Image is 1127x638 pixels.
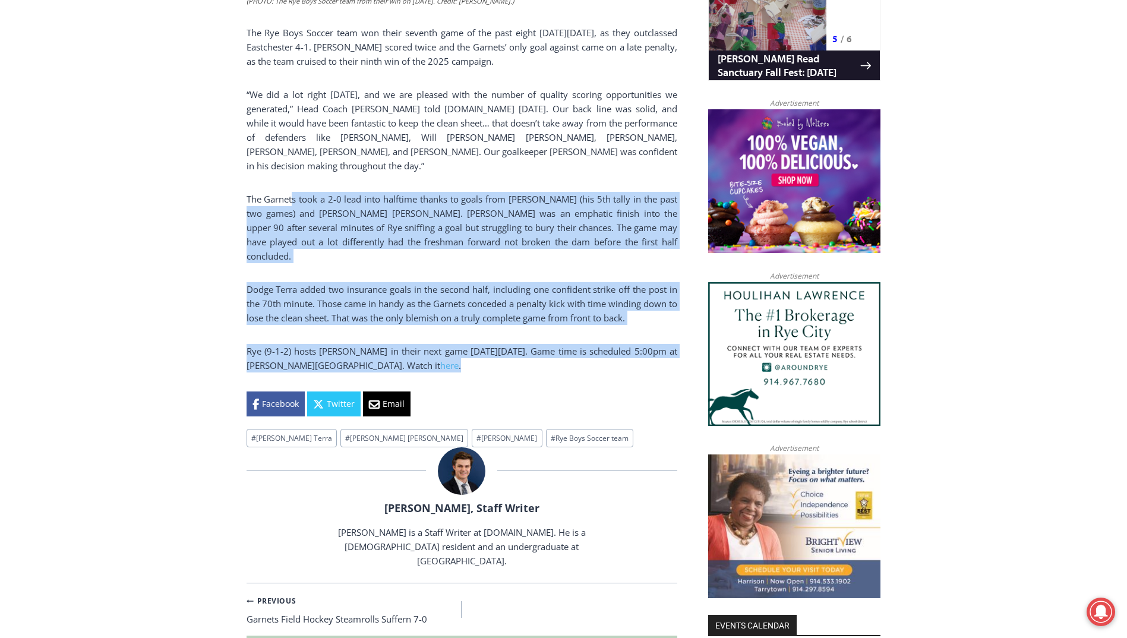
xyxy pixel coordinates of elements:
[247,282,677,325] p: Dodge Terra added two insurance goals in the second half, including one confident strike off the ...
[247,595,296,607] small: Previous
[440,359,459,371] a: here
[124,35,166,97] div: unique DIY crafts
[132,100,135,112] div: /
[247,26,677,68] p: The Rye Boys Soccer team won their seventh game of the past eight [DATE][DATE], as they outclasse...
[758,270,831,282] span: Advertisement
[551,433,555,443] span: #
[708,282,880,426] img: Houlihan Lawrence The #1 Brokerage in Rye City
[340,429,468,447] a: #[PERSON_NAME] [PERSON_NAME]
[384,501,539,515] a: [PERSON_NAME], Staff Writer
[1,118,172,148] a: [PERSON_NAME] Read Sanctuary Fall Fest: [DATE]
[311,118,551,145] span: Intern @ [DOMAIN_NAME]
[124,100,130,112] div: 5
[247,344,677,372] p: Rye (9-1-2) hosts [PERSON_NAME] in their next game [DATE][DATE]. Game time is scheduled 5:00pm at...
[472,429,542,447] a: #[PERSON_NAME]
[138,100,144,112] div: 6
[476,433,481,443] span: #
[708,454,880,598] img: Brightview Senior Living
[363,391,411,416] a: Email
[311,525,613,568] p: [PERSON_NAME] is a Staff Writer at [DOMAIN_NAME]. He is a [DEMOGRAPHIC_DATA] resident and an unde...
[758,97,831,109] span: Advertisement
[708,615,797,635] h2: Events Calendar
[307,391,361,416] a: Twitter
[708,109,880,253] img: Baked by Melissa
[438,447,485,495] img: Charlie Morris headshot PROFESSIONAL HEADSHOT
[247,192,677,263] p: The Garnets took a 2-0 lead into halftime thanks to goals from [PERSON_NAME] (his 5th tally in th...
[345,433,350,443] span: #
[758,443,831,454] span: Advertisement
[251,433,256,443] span: #
[247,593,677,626] nav: Posts
[247,391,305,416] a: Facebook
[546,429,633,447] a: #Rye Boys Soccer team
[247,593,462,626] a: PreviousGarnets Field Hockey Steamrolls Suffern 7-0
[247,429,337,447] a: #[PERSON_NAME] Terra
[247,87,677,173] p: “We did a lot right [DATE], and we are pleased with the number of quality scoring opportunities w...
[10,119,152,147] h4: [PERSON_NAME] Read Sanctuary Fall Fest: [DATE]
[286,115,576,148] a: Intern @ [DOMAIN_NAME]
[300,1,561,115] div: "[PERSON_NAME] and I covered the [DATE] Parade, which was a really eye opening experience as I ha...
